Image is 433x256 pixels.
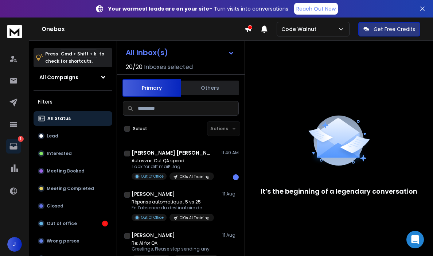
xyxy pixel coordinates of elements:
button: Wrong person [34,234,112,248]
p: Interested [47,151,72,156]
p: All Status [47,116,71,121]
p: Press to check for shortcuts. [45,50,104,65]
div: 1 [102,221,108,226]
p: Closed [47,203,63,209]
p: – Turn visits into conversations [108,5,288,12]
button: J [7,237,22,252]
h1: [PERSON_NAME] [PERSON_NAME] [132,149,212,156]
span: Cmd + Shift + k [60,50,97,58]
p: Réponse automatique : 5 vs 25 [132,199,214,205]
p: CIOs AI Training [180,174,210,179]
h3: Inboxes selected [144,63,193,71]
p: It’s the beginning of a legendary conversation [261,186,417,197]
h1: Onebox [42,25,245,34]
button: Meeting Completed [34,181,112,196]
button: Lead [34,129,112,143]
button: Closed [34,199,112,213]
button: Meeting Booked [34,164,112,178]
button: Interested [34,146,112,161]
p: En l’absence du destinataire de [132,205,214,211]
p: Wrong person [47,238,79,244]
label: Select [133,126,147,132]
p: Meeting Completed [47,186,94,191]
p: Out Of Office [141,215,164,220]
button: All Status [34,111,112,126]
strong: Your warmest leads are on your site [108,5,209,12]
p: 11:40 AM [221,150,239,156]
p: Meeting Booked [47,168,85,174]
button: Others [181,80,239,96]
p: Tack för ditt mail! Jag [132,164,214,170]
p: Out of office [47,221,77,226]
span: 20 / 20 [126,63,143,71]
button: Primary [122,79,181,97]
h1: All Inbox(s) [126,49,168,56]
p: Re: AI for QA [132,240,218,246]
a: Reach Out Now [294,3,338,15]
p: Get Free Credits [374,26,415,33]
img: logo [7,25,22,38]
h3: Filters [34,97,112,107]
p: Greetings, Please stop sending any [132,246,218,252]
a: 1 [6,139,21,154]
button: Out of office1 [34,216,112,231]
h1: All Campaigns [39,74,78,81]
p: Code Walnut [281,26,319,33]
p: Reach Out Now [296,5,336,12]
div: Open Intercom Messenger [406,231,424,248]
h1: [PERSON_NAME] [132,190,175,198]
p: Lead [47,133,58,139]
button: All Inbox(s) [120,45,240,60]
p: 11 Aug [222,191,239,197]
button: All Campaigns [34,70,112,85]
p: Out Of Office [141,174,164,179]
button: Get Free Credits [358,22,420,36]
p: CIOs AI Training [180,215,210,221]
h1: [PERSON_NAME] [132,232,175,239]
div: 1 [233,174,239,180]
p: Autosvar: Cut QA spend [132,158,214,164]
p: 11 Aug [222,232,239,238]
p: 1 [18,136,24,142]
